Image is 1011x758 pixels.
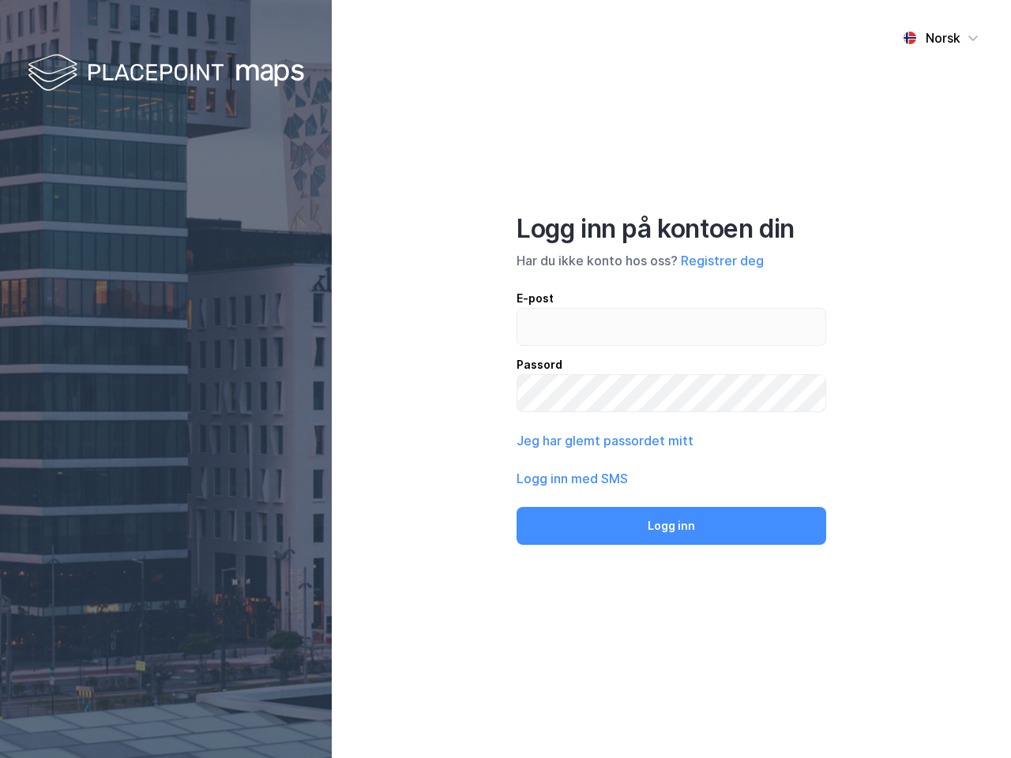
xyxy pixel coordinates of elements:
button: Logg inn med SMS [517,469,628,488]
div: Passord [517,355,826,374]
div: Logg inn på kontoen din [517,213,826,245]
iframe: Chat Widget [932,682,1011,758]
div: E-post [517,289,826,308]
div: Norsk [926,28,960,47]
div: Har du ikke konto hos oss? [517,251,826,270]
button: Jeg har glemt passordet mitt [517,431,693,450]
button: Registrer deg [681,251,764,270]
button: Logg inn [517,507,826,545]
img: logo-white.f07954bde2210d2a523dddb988cd2aa7.svg [28,51,304,97]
